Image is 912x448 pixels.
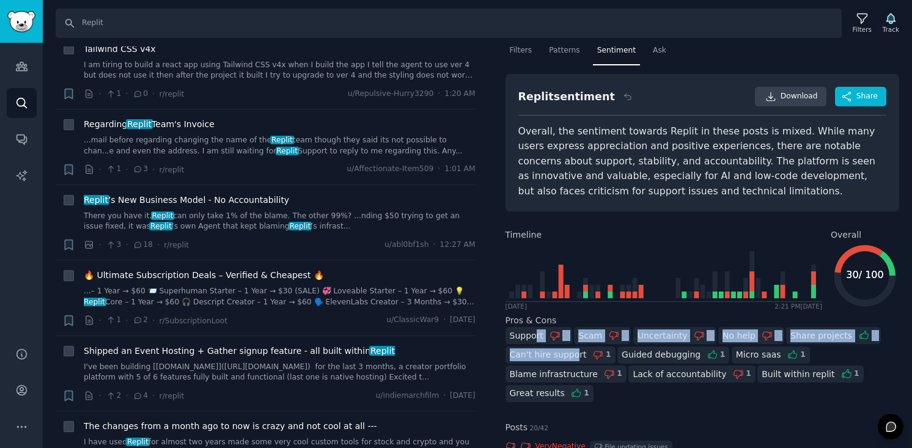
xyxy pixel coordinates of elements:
span: Patterns [549,45,579,56]
span: · [433,240,435,251]
span: Posts [506,421,548,434]
span: · [152,314,155,327]
span: Timeline [506,229,542,241]
span: · [99,163,101,176]
span: 3 [133,164,148,175]
span: 1:20 AM [444,89,475,100]
span: Replit [149,222,172,230]
span: Download [781,91,818,102]
span: 0 [133,89,148,100]
span: · [157,238,160,251]
span: Share [856,91,878,102]
span: Replit [126,438,149,446]
span: · [443,391,446,402]
a: I've been building [[DOMAIN_NAME]]([URL][DOMAIN_NAME]) for the last 3 months, a creator portfolio... [84,362,476,383]
span: u/abl0bf1sh [384,240,428,251]
div: Built within replit [762,368,834,381]
span: Replit [151,211,174,220]
div: Filters [853,25,872,34]
div: Guided debugging [622,348,701,361]
span: r/replit [159,90,184,98]
div: Uncertainty [638,329,688,342]
img: GummySearch logo [7,11,35,32]
div: Micro saas [736,348,781,361]
a: I am tiring to build a react app using Tailwind CSS v4x when I build the app I tell the agent to ... [84,60,476,81]
div: Support [510,329,543,342]
span: Sentiment [597,45,636,56]
a: Replit’s New Business Model - No Accountability [84,194,289,207]
span: 3 [106,240,121,251]
div: No help [723,329,756,342]
div: Blame infrastructure [510,368,598,381]
span: · [99,389,101,402]
div: 1 [584,388,589,399]
div: 1 [800,350,806,361]
span: 2 [106,391,121,402]
a: The changes from a month ago to now is crazy and not cool at all --- [84,420,377,433]
span: · [125,163,128,176]
span: 4 [133,391,148,402]
span: ’s New Business Model - No Accountability [84,194,289,207]
a: Download [755,87,826,106]
span: Pros & Cons [506,315,557,325]
div: 1 [854,369,859,380]
a: 🔥 Ultimate Subscription Deals – Verified & Cheapest 🔥 [84,269,324,282]
span: r/replit [164,241,189,249]
a: ...– 1 Year → $60 📨 Superhuman Starter – 1 Year → $30 (SALE) 💞 Loveable Starter – 1 Year → $60 💡R... [84,286,476,307]
div: 1 [774,330,780,341]
span: · [125,238,128,251]
a: RegardingReplitTeam's Invoice [84,118,215,131]
span: Shipped an Event Hosting + Gather signup feature - all built within [84,345,395,358]
span: Replit [83,298,106,306]
span: Filters [510,45,532,56]
div: 1 [720,350,726,361]
div: Replit sentiment [518,89,615,105]
span: u/Repulsive-Hurry3290 [348,89,434,100]
span: 18 [133,240,153,251]
span: · [152,389,155,402]
span: r/SubscriptionLoot [159,317,227,325]
span: r/replit [159,166,184,174]
span: 1 [106,315,121,326]
div: Share projects [790,329,852,342]
div: Can't hire support [510,348,587,361]
div: Scam [578,329,602,342]
span: u/indiemarchfilm [376,391,439,402]
span: Replit [83,195,109,205]
div: 2 [707,330,712,341]
a: There you have it.Replitcan only take 1% of the blame. The other 99%? ...nding $50 trying to get ... [84,211,476,232]
span: u/Affectionate-Item509 [347,164,433,175]
div: 1 [617,369,622,380]
span: · [99,87,101,100]
div: Overall, the sentiment towards Replit in these posts is mixed. While many users express appreciat... [518,124,887,199]
input: Search Keyword [56,9,842,38]
div: 1 [606,350,611,361]
span: · [152,87,155,100]
div: 5 [562,330,568,341]
span: Regarding Team's Invoice [84,118,215,131]
span: 1 [106,89,121,100]
span: · [99,238,101,251]
span: Ask [653,45,666,56]
div: Lack of accountability [633,368,726,381]
span: Replit [126,119,152,129]
span: Tailwind CSS v4x [84,43,156,56]
span: · [152,163,155,176]
span: · [443,315,446,326]
div: 1 [872,330,877,341]
span: 2 [133,315,148,326]
span: [DATE] [450,315,475,326]
div: 1 [746,369,751,380]
span: Overall [831,229,861,241]
a: Shipped an Event Hosting + Gather signup feature - all built withinReplit [84,345,395,358]
a: ...mail before regarding changing the name of theReplitteam though they said its not possible to ... [84,135,476,156]
div: Great results [510,387,565,400]
span: 20 / 42 [530,424,548,431]
span: · [125,314,128,327]
span: · [125,87,128,100]
text: 30 / 100 [846,269,883,281]
div: Track [883,25,899,34]
button: Share [835,87,886,106]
